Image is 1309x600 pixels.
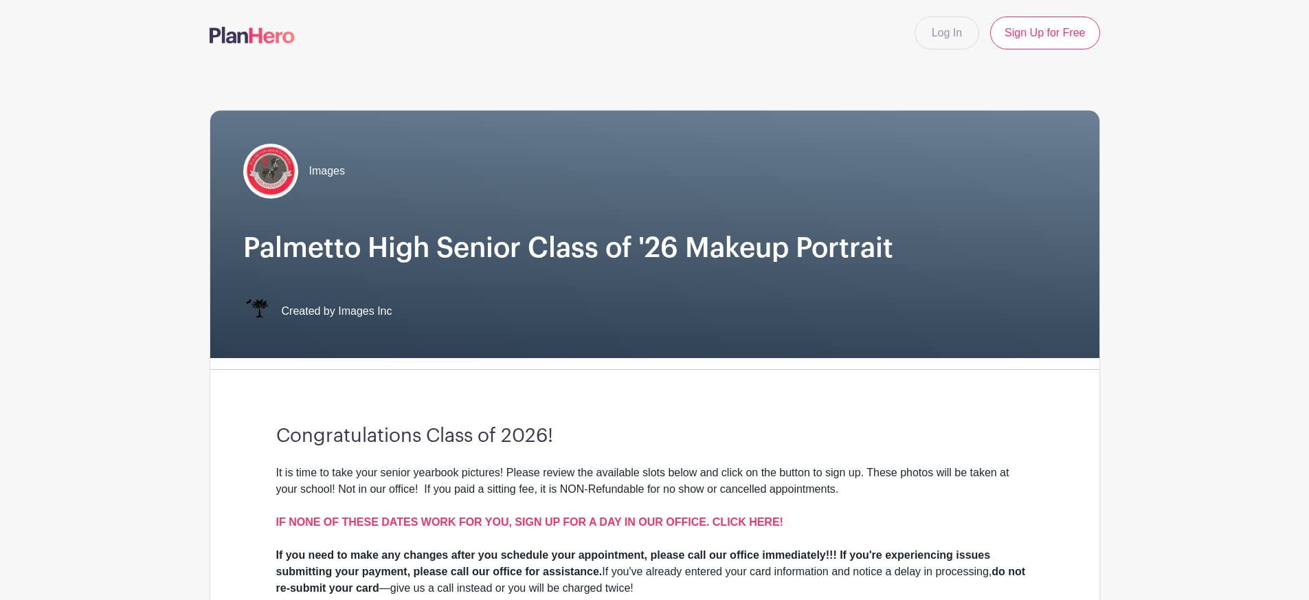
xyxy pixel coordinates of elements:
img: IMAGES%20logo%20transparenT%20PNG%20s.png [243,298,271,325]
strong: If you need to make any changes after you schedule your appointment, please call our office immed... [276,549,991,577]
div: It is time to take your senior yearbook pictures! Please review the available slots below and cli... [276,465,1033,547]
h3: Congratulations Class of 2026! [276,425,1033,448]
img: logo-507f7623f17ff9eddc593b1ce0a138ce2505c220e1c5a4e2b4648c50719b7d32.svg [210,27,295,43]
span: Created by Images Inc [282,303,392,320]
strong: do not re-submit your card [276,566,1026,594]
h1: Palmetto High Senior Class of '26 Makeup Portrait [243,232,1066,265]
a: IF NONE OF THESE DATES WORK FOR YOU, SIGN UP FOR A DAY IN OUR OFFICE. CLICK HERE! [276,516,783,528]
a: Log In [915,16,979,49]
a: Sign Up for Free [990,16,1099,49]
img: Palmetto.jpg [243,144,298,199]
span: Images [309,163,345,179]
div: If you've already entered your card information and notice a delay in processing, —give us a call... [276,547,1033,597]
